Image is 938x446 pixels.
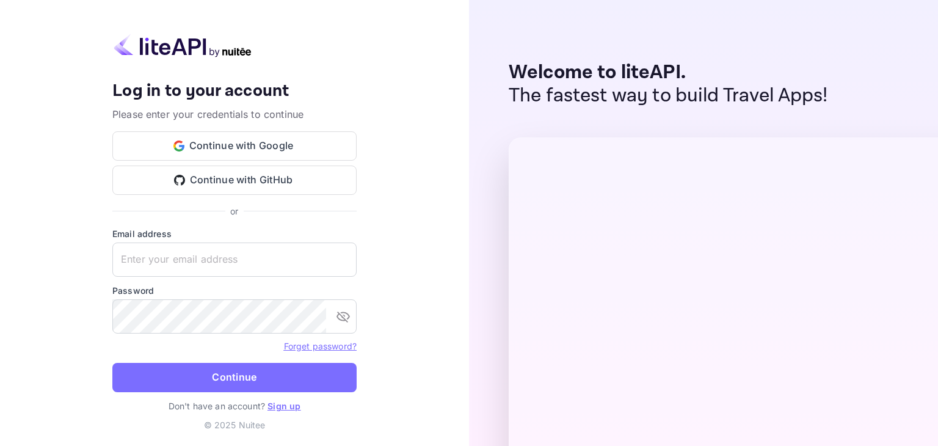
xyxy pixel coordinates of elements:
p: Don't have an account? [112,400,357,412]
label: Email address [112,227,357,240]
p: © 2025 Nuitee [204,419,266,431]
a: Sign up [267,401,300,411]
h4: Log in to your account [112,81,357,102]
a: Forget password? [284,341,357,351]
img: liteapi [112,34,253,57]
p: The fastest way to build Travel Apps! [509,84,828,108]
input: Enter your email address [112,243,357,277]
button: Continue [112,363,357,392]
button: Continue with Google [112,131,357,161]
a: Forget password? [284,340,357,352]
button: Continue with GitHub [112,166,357,195]
label: Password [112,284,357,297]
p: Welcome to liteAPI. [509,61,828,84]
p: Please enter your credentials to continue [112,107,357,122]
button: toggle password visibility [331,304,355,329]
p: or [230,205,238,218]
